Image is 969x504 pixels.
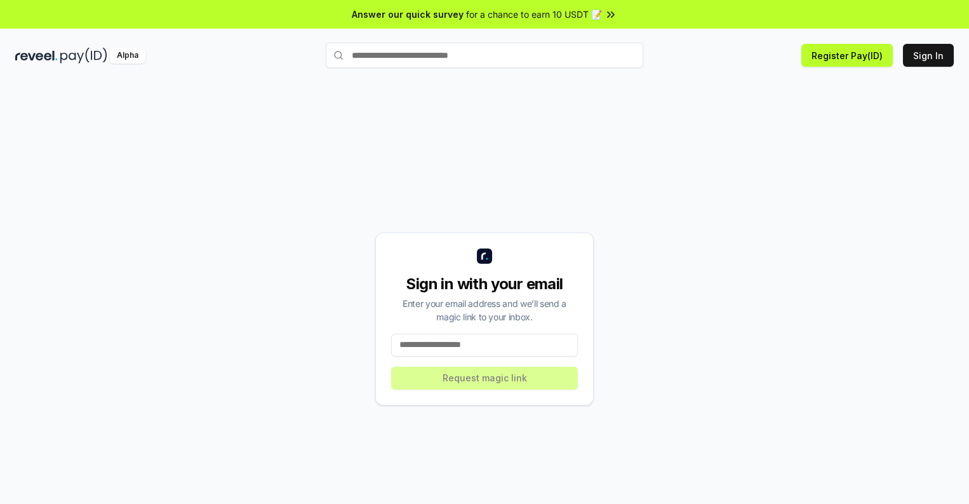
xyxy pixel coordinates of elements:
div: Sign in with your email [391,274,578,294]
img: pay_id [60,48,107,64]
div: Enter your email address and we’ll send a magic link to your inbox. [391,297,578,324]
img: reveel_dark [15,48,58,64]
span: for a chance to earn 10 USDT 📝 [466,8,602,21]
img: logo_small [477,249,492,264]
div: Alpha [110,48,145,64]
span: Answer our quick survey [352,8,464,21]
button: Register Pay(ID) [801,44,893,67]
button: Sign In [903,44,954,67]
